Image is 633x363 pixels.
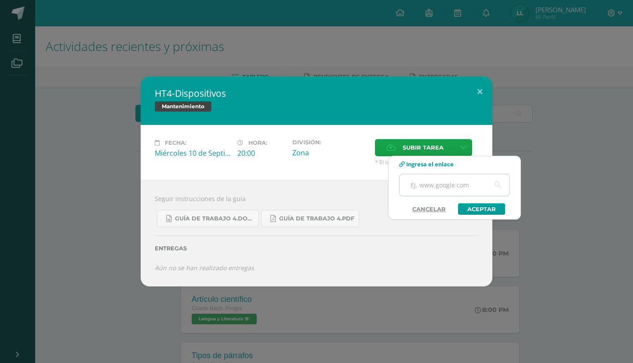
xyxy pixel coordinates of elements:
[155,87,478,99] h2: HT4-Dispositivos
[157,210,259,227] a: Guía de trabajo 4.docx
[165,139,186,146] span: Fecha:
[406,160,454,168] span: Ingresa el enlace
[458,203,505,215] a: Aceptar
[237,148,285,158] div: 20:00
[403,139,444,156] span: Subir tarea
[292,139,368,146] label: División:
[141,180,492,286] div: Seguir instrucciones de la guía
[400,174,509,196] input: Ej. www.google.com
[375,158,478,166] span: * El tamaño máximo permitido es 50 MB
[175,215,254,222] span: Guía de trabajo 4.docx
[467,77,492,106] button: Close (Esc)
[155,148,230,158] div: Miércoles 10 de Septiembre
[292,148,368,158] div: Zona
[248,139,267,146] span: Hora:
[155,245,478,252] label: Entregas
[155,101,211,112] span: Mantenimiento
[155,264,254,272] i: Aún no se han realizado entregas
[404,203,455,215] a: Cancelar
[261,210,359,227] a: Guía de trabajo 4.pdf
[279,215,354,222] span: Guía de trabajo 4.pdf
